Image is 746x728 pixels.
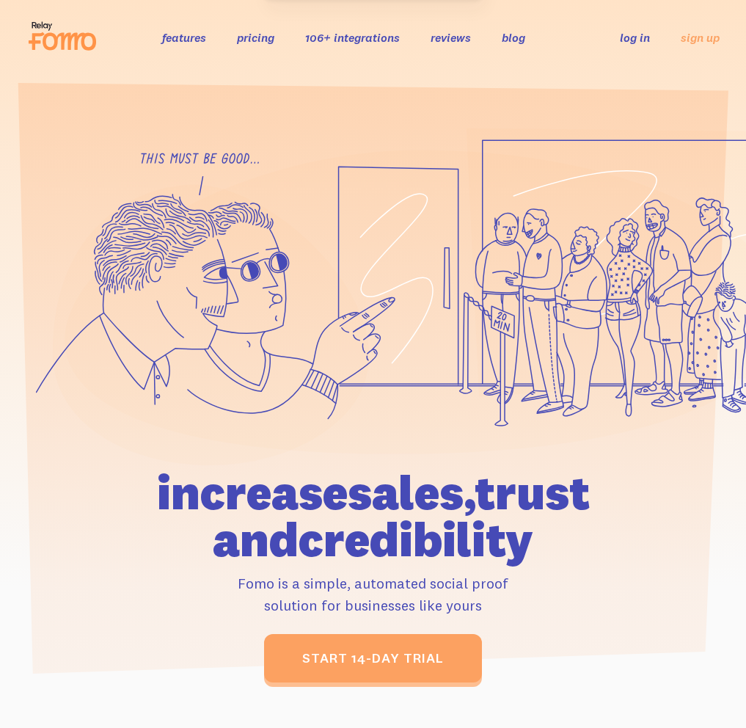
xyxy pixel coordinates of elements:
[237,30,274,45] a: pricing
[681,30,720,45] a: sign up
[130,469,617,564] h1: increase sales, trust and credibility
[130,572,617,616] p: Fomo is a simple, automated social proof solution for businesses like yours
[264,634,482,682] a: start 14-day trial
[305,30,400,45] a: 106+ integrations
[162,30,206,45] a: features
[502,30,525,45] a: blog
[431,30,471,45] a: reviews
[620,30,650,45] a: log in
